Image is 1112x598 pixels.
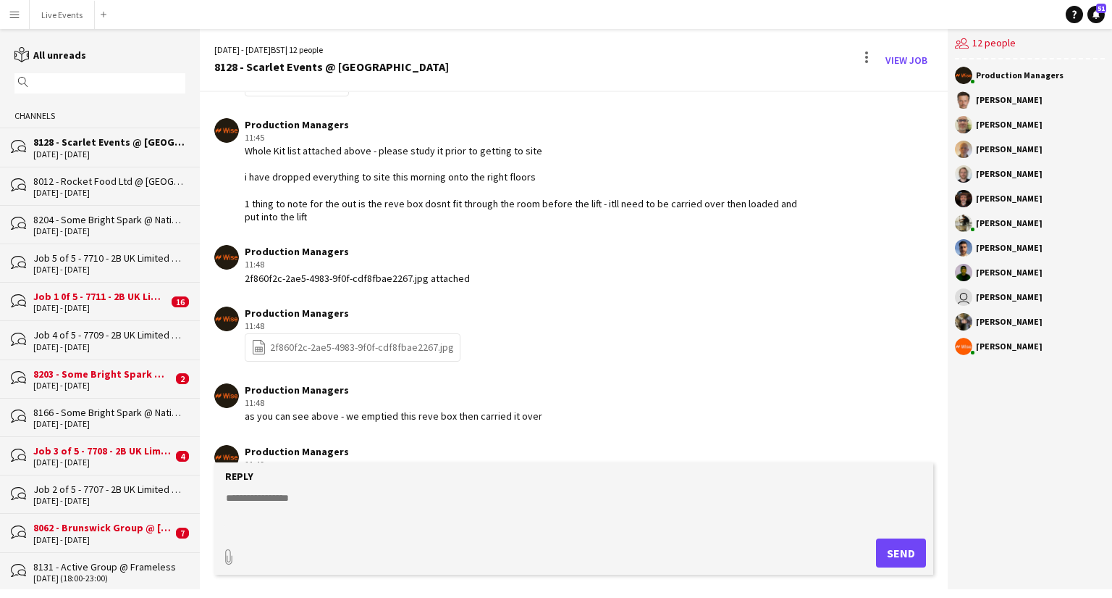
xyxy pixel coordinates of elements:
div: [PERSON_NAME] [976,194,1042,203]
div: [DATE] - [DATE] [33,188,185,198]
div: Job 1 0f 5 - 7711 - 2B UK Limited @ [GEOGRAPHIC_DATA] [33,290,168,303]
div: [PERSON_NAME] [976,170,1042,178]
div: Whole Kit list attached above - please study it prior to getting to site i have dropped everythin... [245,144,812,223]
div: 12 people [955,29,1105,59]
div: [DATE] - [DATE] [33,419,185,429]
button: Live Events [30,1,95,29]
div: 8203 - Some Bright Spark @ National Gallery [33,367,172,381]
div: [PERSON_NAME] [976,342,1042,351]
div: 11:45 [245,131,812,144]
div: 8012 - Rocket Food Ltd @ [GEOGRAPHIC_DATA] [33,175,185,188]
div: [PERSON_NAME] [976,317,1042,326]
a: All unreads [14,49,86,62]
div: [DATE] - [DATE] [33,381,172,391]
div: 11:48 [245,396,542,410]
div: Production Managers [245,245,470,258]
div: [DATE] (18:00-23:00) [33,573,185,584]
div: 11:49 [245,458,763,471]
div: Job 2 of 5 - 7707 - 2B UK Limited @ [GEOGRAPHIC_DATA] [33,483,185,496]
a: 2f860f2c-2ae5-4983-9f0f-cdf8fbae2267.jpg [251,339,454,356]
div: 11:48 [245,320,460,333]
div: 8131 - Active Group @ Frameless [33,560,185,573]
div: [PERSON_NAME] [976,293,1042,302]
span: 4 [176,451,189,462]
div: 2f860f2c-2ae5-4983-9f0f-cdf8fbae2267.jpg attached [245,272,470,285]
div: as you can see above - we emptied this reve box then carried it over [245,410,542,423]
div: Production Managers [245,118,812,131]
div: [DATE] - [DATE] [33,303,168,313]
div: [PERSON_NAME] [976,219,1042,228]
div: Job 3 of 5 - 7708 - 2B UK Limited @ [GEOGRAPHIC_DATA] [33,444,172,457]
div: Job 5 of 5 - 7710 - 2B UK Limited @ [GEOGRAPHIC_DATA] [33,252,185,265]
div: [DATE] - [DATE] [33,226,185,236]
div: 8128 - Scarlet Events @ [GEOGRAPHIC_DATA] [214,60,449,73]
span: 7 [176,528,189,539]
div: [DATE] - [DATE] [33,457,172,468]
a: 51 [1087,6,1105,23]
div: Production Managers [976,71,1063,80]
div: [DATE] - [DATE] [33,535,172,545]
div: 8166 - Some Bright Spark @ National Gallery [33,406,185,419]
div: [PERSON_NAME] [976,120,1042,129]
label: Reply [225,470,253,483]
div: Job 4 of 5 - 7709 - 2B UK Limited @ [GEOGRAPHIC_DATA] [33,328,185,341]
div: 8204 - Some Bright Spark @ National Gallery [33,213,185,226]
button: Send [876,539,926,568]
div: Production Managers [245,383,542,396]
div: [PERSON_NAME] [976,268,1042,277]
div: [DATE] - [DATE] [33,265,185,275]
div: Production Managers [245,445,763,458]
div: 8062 - Brunswick Group @ [PERSON_NAME][GEOGRAPHIC_DATA] [33,521,172,534]
a: View Job [880,49,933,72]
div: 8128 - Scarlet Events @ [GEOGRAPHIC_DATA] [33,136,185,149]
div: [PERSON_NAME] [976,145,1042,154]
div: [DATE] - [DATE] [33,342,185,352]
div: [DATE] - [DATE] | 12 people [214,43,449,57]
span: 51 [1096,4,1106,13]
div: 11:48 [245,258,470,271]
span: 2 [176,373,189,384]
div: [DATE] - [DATE] [33,149,185,159]
div: [DATE] - [DATE] [33,496,185,506]
div: Production Managers [245,307,460,320]
span: BST [271,44,285,55]
div: [PERSON_NAME] [976,244,1042,252]
span: 16 [172,296,189,307]
div: [PERSON_NAME] [976,96,1042,104]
